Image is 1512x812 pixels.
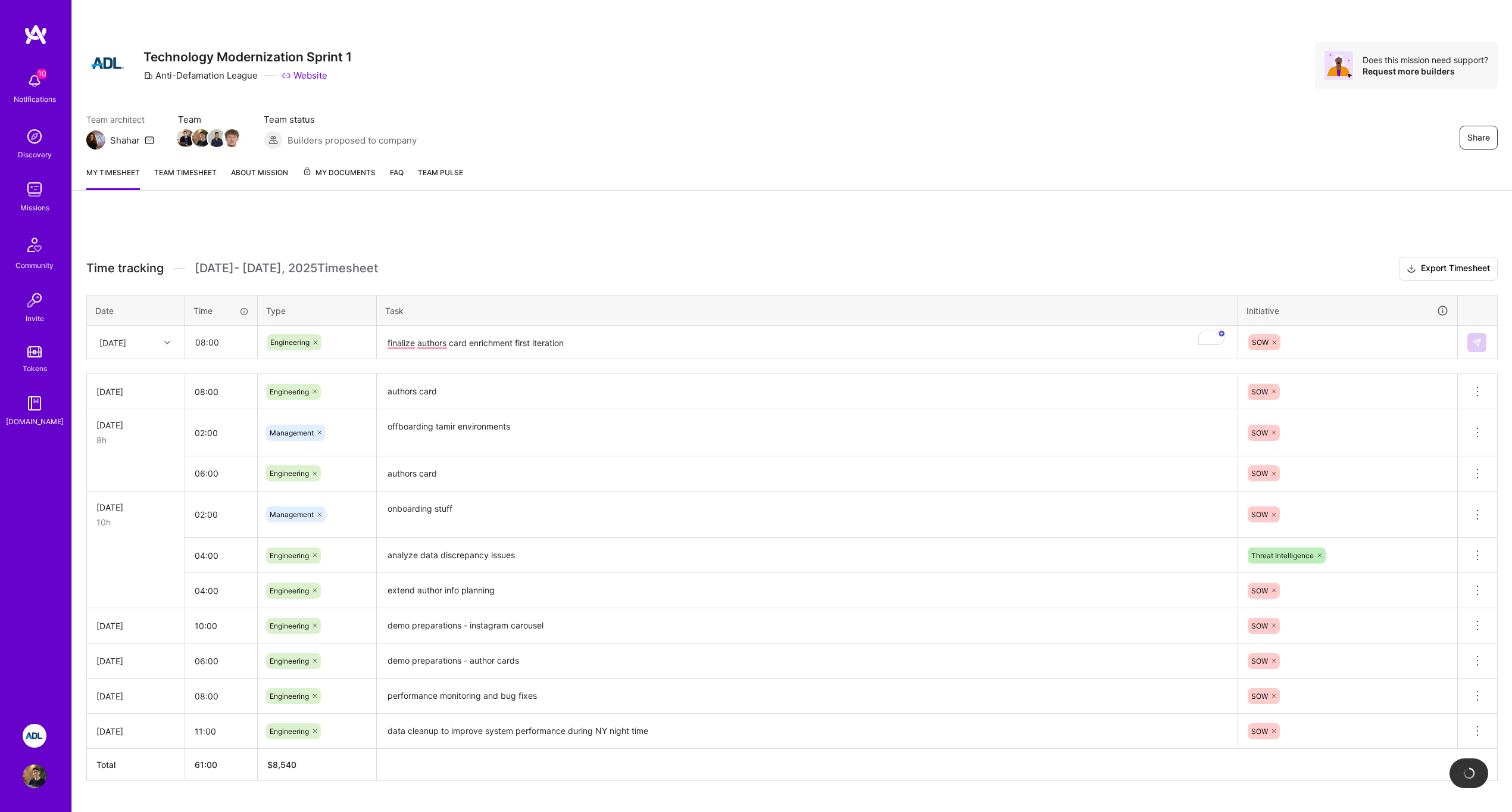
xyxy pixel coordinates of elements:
[258,295,377,326] th: Type
[96,620,175,632] div: [DATE]
[110,134,140,147] div: Shahar
[86,113,154,126] span: Team architect
[23,125,46,148] img: discovery
[231,166,288,190] a: About Mission
[96,434,175,446] div: 8h
[270,692,309,701] span: Engineering
[27,346,42,357] img: tokens
[378,375,1236,408] textarea: authors card
[185,610,257,642] input: HH:MM
[186,326,257,358] input: HH:MM
[223,129,241,147] img: Team Member Avatar
[20,201,49,214] div: Missions
[270,338,310,347] span: Engineering
[302,166,376,190] a: My Documents
[1472,338,1482,347] img: Submit
[23,178,46,201] img: teamwork
[20,724,49,748] a: ADL: Technology Modernization Sprint 1
[185,376,257,407] input: HH:MM
[377,295,1238,326] th: Task
[18,148,52,161] div: Discovery
[143,69,258,82] div: Anti-Defamation League
[1251,428,1268,437] span: SOW
[267,760,296,770] span: $ 8,540
[178,113,240,126] span: Team
[145,135,154,145] i: icon Mail
[23,69,46,93] img: bell
[264,113,417,126] span: Team status
[282,69,327,82] a: Website
[87,295,185,326] th: Date
[418,168,463,177] span: Team Pulse
[1252,338,1269,347] span: SOW
[178,128,193,148] a: Team Member Avatar
[86,42,129,85] img: Company Logo
[270,469,309,478] span: Engineering
[378,539,1236,572] textarea: analyze data discrepancy issues
[1251,586,1268,595] span: SOW
[1407,263,1416,275] i: icon Download
[23,724,46,748] img: ADL: Technology Modernization Sprint 1
[1399,257,1498,281] button: Export Timesheet
[96,655,175,667] div: [DATE]
[1251,727,1268,736] span: SOW
[378,680,1236,713] textarea: performance monitoring and bug fixes
[6,415,64,428] div: [DOMAIN_NAME]
[209,128,224,148] a: Team Member Avatar
[23,764,46,788] img: User Avatar
[1467,333,1488,352] div: null
[378,645,1236,677] textarea: demo preparations - author cards
[378,458,1236,490] textarea: authors card
[185,715,257,747] input: HH:MM
[177,129,195,147] img: Team Member Avatar
[378,410,1236,455] textarea: offboarding tamir environments
[1251,692,1268,701] span: SOW
[143,71,153,80] i: icon CompanyGray
[1324,51,1353,80] img: Avatar
[378,493,1236,537] textarea: onboarding stuff
[224,128,240,148] a: Team Member Avatar
[185,458,257,489] input: HH:MM
[1251,510,1268,519] span: SOW
[1363,66,1488,77] div: Request more builders
[99,336,126,349] div: [DATE]
[1251,387,1268,396] span: SOW
[270,586,309,595] span: Engineering
[1467,132,1490,144] span: Share
[185,645,257,677] input: HH:MM
[185,749,258,781] th: 61:00
[96,385,175,398] div: [DATE]
[378,609,1236,642] textarea: demo preparations - instagram carousel
[96,725,175,738] div: [DATE]
[1460,126,1498,150] button: Share
[378,327,1236,359] textarea: To enrich screen reader interactions, please activate Accessibility in Grammarly extension settings
[20,764,49,788] a: User Avatar
[1363,54,1488,66] div: Does this mission need support?
[96,516,175,528] div: 10h
[192,129,210,147] img: Team Member Avatar
[208,129,226,147] img: Team Member Avatar
[26,312,44,325] div: Invite
[185,540,257,571] input: HH:MM
[24,24,48,45] img: logo
[270,727,309,736] span: Engineering
[193,128,209,148] a: Team Member Avatar
[96,501,175,514] div: [DATE]
[15,259,54,272] div: Community
[185,575,257,606] input: HH:MM
[87,749,185,781] th: Total
[185,417,257,449] input: HH:MM
[1251,551,1314,560] span: Threat Intelligence
[390,166,404,190] a: FAQ
[195,261,378,276] span: [DATE] - [DATE] , 2025 Timesheet
[270,387,309,396] span: Engineering
[23,362,47,375] div: Tokens
[1251,621,1268,630] span: SOW
[20,231,49,259] img: Community
[14,93,56,105] div: Notifications
[154,166,217,190] a: Team timesheet
[23,288,46,312] img: Invite
[23,391,46,415] img: guide book
[270,510,314,519] span: Management
[164,340,170,346] i: icon Chevron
